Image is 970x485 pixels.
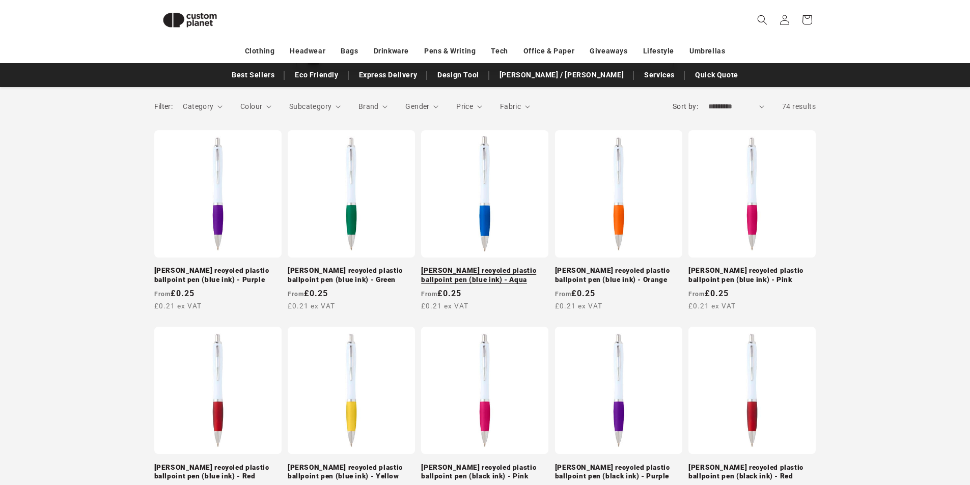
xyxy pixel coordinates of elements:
img: Custom Planet [154,4,226,36]
a: Express Delivery [354,66,423,84]
iframe: Chat Widget [800,375,970,485]
span: Fabric [500,102,521,110]
span: Brand [358,102,379,110]
summary: Price [456,101,482,112]
summary: Category (0 selected) [183,101,223,112]
a: Clothing [245,42,275,60]
label: Sort by: [673,102,698,110]
a: [PERSON_NAME] recycled plastic ballpoint pen (blue ink) - Orange [555,266,682,284]
a: Headwear [290,42,325,60]
a: Lifestyle [643,42,674,60]
a: Services [639,66,680,84]
a: Eco Friendly [290,66,343,84]
a: [PERSON_NAME] recycled plastic ballpoint pen (blue ink) - Pink [688,266,816,284]
summary: Search [751,9,773,31]
summary: Fabric (0 selected) [500,101,530,112]
span: Subcategory [289,102,331,110]
a: Giveaways [590,42,627,60]
a: [PERSON_NAME] recycled plastic ballpoint pen (blue ink) - Purple [154,266,282,284]
a: [PERSON_NAME] / [PERSON_NAME] [494,66,629,84]
summary: Gender (0 selected) [405,101,438,112]
a: Design Tool [432,66,484,84]
span: 74 results [782,102,816,110]
a: [PERSON_NAME] recycled plastic ballpoint pen (black ink) - Red [688,463,816,481]
a: Quick Quote [690,66,743,84]
a: Tech [491,42,508,60]
span: Gender [405,102,429,110]
a: [PERSON_NAME] recycled plastic ballpoint pen (black ink) - Pink [421,463,548,481]
summary: Brand (0 selected) [358,101,388,112]
a: Umbrellas [689,42,725,60]
a: [PERSON_NAME] recycled plastic ballpoint pen (blue ink) - Green [288,266,415,284]
a: [PERSON_NAME] recycled plastic ballpoint pen (blue ink) - Aqua [421,266,548,284]
summary: Colour (0 selected) [240,101,271,112]
a: Bags [341,42,358,60]
a: [PERSON_NAME] recycled plastic ballpoint pen (black ink) - Purple [555,463,682,481]
summary: Subcategory (0 selected) [289,101,341,112]
a: Office & Paper [523,42,574,60]
a: Best Sellers [227,66,280,84]
a: [PERSON_NAME] recycled plastic ballpoint pen (blue ink) - Yellow [288,463,415,481]
a: Drinkware [374,42,409,60]
span: Colour [240,102,262,110]
span: Category [183,102,213,110]
span: Price [456,102,473,110]
a: Pens & Writing [424,42,476,60]
a: [PERSON_NAME] recycled plastic ballpoint pen (blue ink) - Red [154,463,282,481]
h2: Filter: [154,101,173,112]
